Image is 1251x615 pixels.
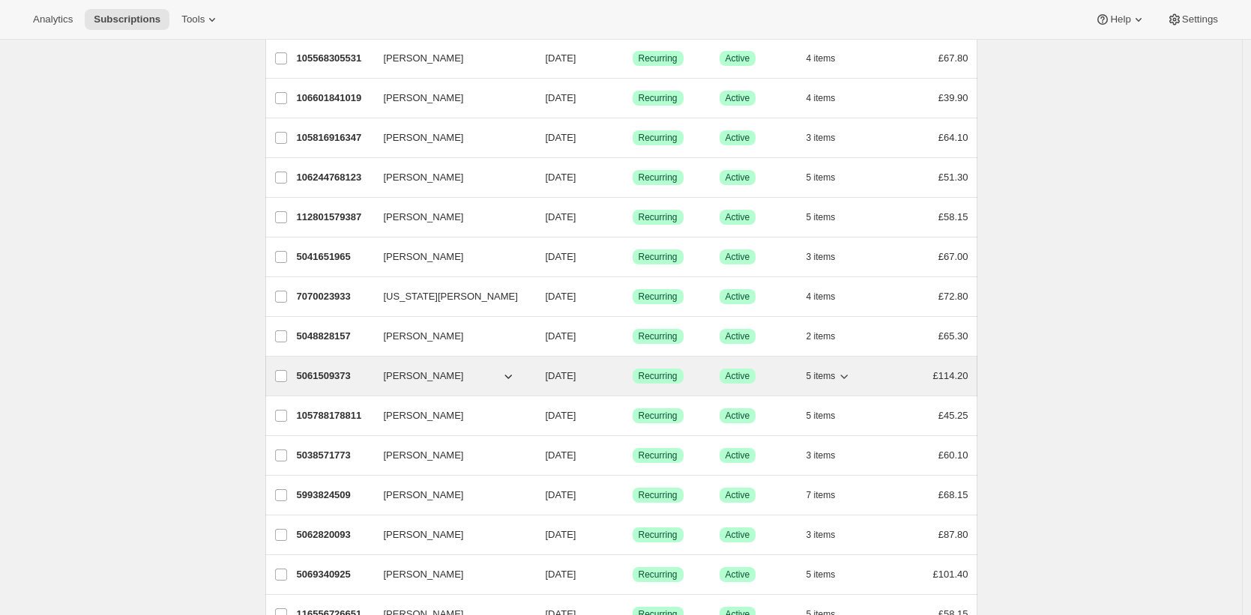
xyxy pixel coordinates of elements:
span: Recurring [639,172,678,184]
span: [DATE] [546,291,576,302]
span: [PERSON_NAME] [384,567,464,582]
span: 5 items [807,569,836,581]
span: [DATE] [546,330,576,342]
div: 105568305531[PERSON_NAME][DATE]SuccessRecurringSuccessActive4 items£67.80 [297,48,968,69]
div: 106601841019[PERSON_NAME][DATE]SuccessRecurringSuccessActive4 items£39.90 [297,88,968,109]
span: 4 items [807,92,836,104]
button: Subscriptions [85,9,169,30]
span: [US_STATE][PERSON_NAME] [384,289,518,304]
span: [DATE] [546,92,576,103]
span: [DATE] [546,449,576,461]
span: Recurring [639,410,678,422]
button: [PERSON_NAME] [375,86,525,110]
button: [PERSON_NAME] [375,483,525,507]
span: £72.80 [938,291,968,302]
button: Analytics [24,9,82,30]
button: 3 items [807,445,852,466]
span: Tools [181,13,205,25]
span: £67.00 [938,251,968,262]
p: 112801579387 [297,210,372,225]
span: Recurring [639,449,678,461]
span: Active [726,449,750,461]
p: 5038571773 [297,448,372,463]
button: [PERSON_NAME] [375,245,525,269]
span: [DATE] [546,529,576,540]
span: [PERSON_NAME] [384,249,464,264]
span: Settings [1182,13,1218,25]
span: [PERSON_NAME] [384,369,464,384]
span: Active [726,211,750,223]
button: [PERSON_NAME] [375,166,525,190]
span: Recurring [639,92,678,104]
p: 5061509373 [297,369,372,384]
div: 7070023933[US_STATE][PERSON_NAME][DATE]SuccessRecurringSuccessActive4 items£72.80 [297,286,968,307]
span: Active [726,52,750,64]
span: [DATE] [546,489,576,500]
span: Active [726,132,750,144]
button: [PERSON_NAME] [375,523,525,547]
span: £45.25 [938,410,968,421]
span: Active [726,92,750,104]
div: 112801579387[PERSON_NAME][DATE]SuccessRecurringSuccessActive5 items£58.15 [297,207,968,228]
span: Recurring [639,370,678,382]
div: 5061509373[PERSON_NAME][DATE]SuccessRecurringSuccessActive5 items£114.20 [297,366,968,387]
span: [DATE] [546,132,576,143]
span: 4 items [807,291,836,303]
p: 5993824509 [297,488,372,503]
span: £60.10 [938,449,968,461]
button: [US_STATE][PERSON_NAME] [375,285,525,309]
p: 106601841019 [297,91,372,106]
span: Active [726,172,750,184]
span: Subscriptions [94,13,160,25]
span: [PERSON_NAME] [384,527,464,542]
span: [DATE] [546,370,576,381]
span: [DATE] [546,410,576,421]
div: 5048828157[PERSON_NAME][DATE]SuccessRecurringSuccessActive2 items£65.30 [297,326,968,347]
span: Recurring [639,330,678,342]
div: 106244768123[PERSON_NAME][DATE]SuccessRecurringSuccessActive5 items£51.30 [297,167,968,188]
div: 105816916347[PERSON_NAME][DATE]SuccessRecurringSuccessActive3 items£64.10 [297,127,968,148]
button: 5 items [807,564,852,585]
span: Recurring [639,529,678,541]
span: Recurring [639,291,678,303]
span: 7 items [807,489,836,501]
button: [PERSON_NAME] [375,563,525,587]
span: Recurring [639,52,678,64]
span: Help [1110,13,1130,25]
p: 7070023933 [297,289,372,304]
button: [PERSON_NAME] [375,443,525,467]
span: Recurring [639,489,678,501]
button: 4 items [807,48,852,69]
span: Recurring [639,569,678,581]
span: 3 items [807,132,836,144]
span: [PERSON_NAME] [384,408,464,423]
button: Settings [1158,9,1227,30]
span: Recurring [639,211,678,223]
span: 4 items [807,52,836,64]
span: 3 items [807,251,836,263]
p: 5069340925 [297,567,372,582]
button: [PERSON_NAME] [375,324,525,348]
p: 5041651965 [297,249,372,264]
button: [PERSON_NAME] [375,126,525,150]
button: 3 items [807,246,852,267]
button: 3 items [807,524,852,545]
button: 5 items [807,366,852,387]
div: 5038571773[PERSON_NAME][DATE]SuccessRecurringSuccessActive3 items£60.10 [297,445,968,466]
span: Active [726,410,750,422]
div: 5069340925[PERSON_NAME][DATE]SuccessRecurringSuccessActive5 items£101.40 [297,564,968,585]
span: £64.10 [938,132,968,143]
span: £39.90 [938,92,968,103]
span: Active [726,489,750,501]
span: [DATE] [546,251,576,262]
span: £68.15 [938,489,968,500]
span: [PERSON_NAME] [384,329,464,344]
span: 3 items [807,449,836,461]
div: 105788178811[PERSON_NAME][DATE]SuccessRecurringSuccessActive5 items£45.25 [297,405,968,426]
p: 105816916347 [297,130,372,145]
span: Active [726,370,750,382]
span: Active [726,529,750,541]
span: 2 items [807,330,836,342]
span: [PERSON_NAME] [384,448,464,463]
span: Active [726,330,750,342]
